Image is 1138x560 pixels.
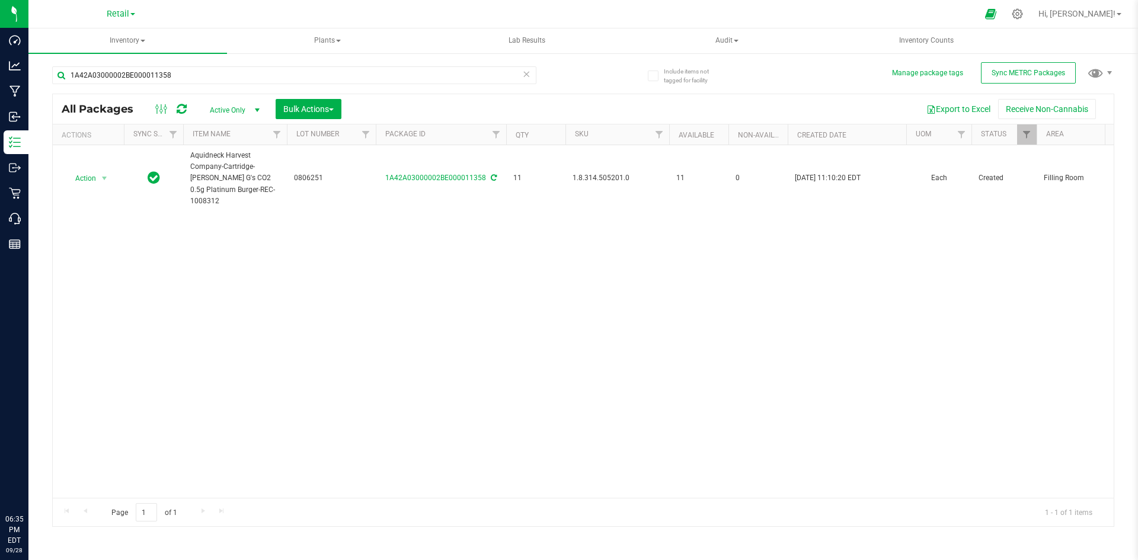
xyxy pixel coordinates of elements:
[1035,503,1102,521] span: 1 - 1 of 1 items
[107,9,129,19] span: Retail
[228,28,427,53] a: Plants
[62,131,119,139] div: Actions
[628,28,826,53] a: Audit
[1017,124,1037,145] a: Filter
[952,124,971,145] a: Filter
[229,29,426,53] span: Plants
[628,29,826,53] span: Audit
[573,172,662,184] span: 1.8.314.505201.0
[513,172,558,184] span: 11
[52,66,536,84] input: Search Package ID, Item Name, SKU, Lot or Part Number...
[101,503,187,521] span: Page of 1
[133,130,179,138] a: Sync Status
[356,124,376,145] a: Filter
[516,131,529,139] a: Qty
[1038,9,1115,18] span: Hi, [PERSON_NAME]!
[9,162,21,174] inline-svg: Outbound
[883,36,970,46] span: Inventory Counts
[276,99,341,119] button: Bulk Actions
[385,130,426,138] a: Package ID
[676,172,721,184] span: 11
[981,62,1076,84] button: Sync METRC Packages
[679,131,714,139] a: Available
[892,68,963,78] button: Manage package tags
[795,172,861,184] span: [DATE] 11:10:20 EDT
[9,60,21,72] inline-svg: Analytics
[283,104,334,114] span: Bulk Actions
[296,130,339,138] a: Lot Number
[1010,8,1025,20] div: Manage settings
[9,111,21,123] inline-svg: Inbound
[164,124,183,145] a: Filter
[9,187,21,199] inline-svg: Retail
[977,2,1004,25] span: Open Ecommerce Menu
[913,172,964,184] span: Each
[493,36,561,46] span: Lab Results
[267,124,287,145] a: Filter
[919,99,998,119] button: Export to Excel
[998,99,1096,119] button: Receive Non-Cannabis
[797,131,846,139] a: Created Date
[28,28,227,53] a: Inventory
[12,465,47,501] iframe: Resource center
[62,103,145,116] span: All Packages
[522,66,530,82] span: Clear
[981,130,1006,138] a: Status
[979,172,1030,184] span: Created
[664,67,723,85] span: Include items not tagged for facility
[736,172,781,184] span: 0
[97,170,112,187] span: select
[5,546,23,555] p: 09/28
[489,174,497,182] span: Sync from Compliance System
[1044,172,1118,184] span: Filling Room
[9,238,21,250] inline-svg: Reports
[916,130,931,138] a: UOM
[9,136,21,148] inline-svg: Inventory
[650,124,669,145] a: Filter
[9,213,21,225] inline-svg: Call Center
[575,130,589,138] a: SKU
[5,514,23,546] p: 06:35 PM EDT
[827,28,1026,53] a: Inventory Counts
[9,85,21,97] inline-svg: Manufacturing
[136,503,157,521] input: 1
[738,131,791,139] a: Non-Available
[9,34,21,46] inline-svg: Dashboard
[1046,130,1064,138] a: Area
[193,130,231,138] a: Item Name
[385,174,486,182] a: 1A42A03000002BE000011358
[487,124,506,145] a: Filter
[428,28,626,53] a: Lab Results
[65,170,97,187] span: Action
[294,172,369,184] span: 0806251
[148,169,160,186] span: In Sync
[992,69,1065,77] span: Sync METRC Packages
[190,150,280,207] span: Aquidneck Harvest Company-Cartridge-[PERSON_NAME] G's CO2 0.5g Platinum Burger-REC-1008312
